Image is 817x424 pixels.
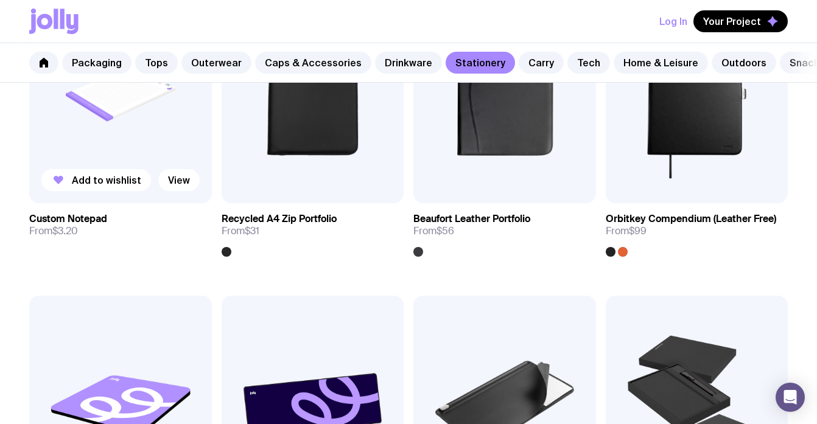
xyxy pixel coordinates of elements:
[693,10,788,32] button: Your Project
[606,213,776,225] h3: Orbitkey Compendium (Leather Free)
[776,383,805,412] div: Open Intercom Messenger
[606,203,788,257] a: Orbitkey Compendium (Leather Free)From$99
[606,225,647,237] span: From
[222,203,404,257] a: Recycled A4 Zip PortfolioFrom$31
[703,15,761,27] span: Your Project
[29,213,107,225] h3: Custom Notepad
[29,225,78,237] span: From
[72,174,141,186] span: Add to wishlist
[41,169,151,191] button: Add to wishlist
[245,224,259,237] span: $31
[413,225,454,237] span: From
[135,52,178,74] a: Tops
[659,10,687,32] button: Log In
[413,203,596,257] a: Beaufort Leather PortfolioFrom$56
[62,52,131,74] a: Packaging
[222,213,337,225] h3: Recycled A4 Zip Portfolio
[413,213,530,225] h3: Beaufort Leather Portfolio
[446,52,515,74] a: Stationery
[629,224,647,237] span: $99
[614,52,708,74] a: Home & Leisure
[181,52,251,74] a: Outerwear
[567,52,610,74] a: Tech
[52,224,78,237] span: $3.20
[255,52,371,74] a: Caps & Accessories
[222,225,259,237] span: From
[29,203,212,247] a: Custom NotepadFrom$3.20
[375,52,442,74] a: Drinkware
[712,52,776,74] a: Outdoors
[519,52,564,74] a: Carry
[437,224,454,237] span: $56
[158,169,200,191] a: View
